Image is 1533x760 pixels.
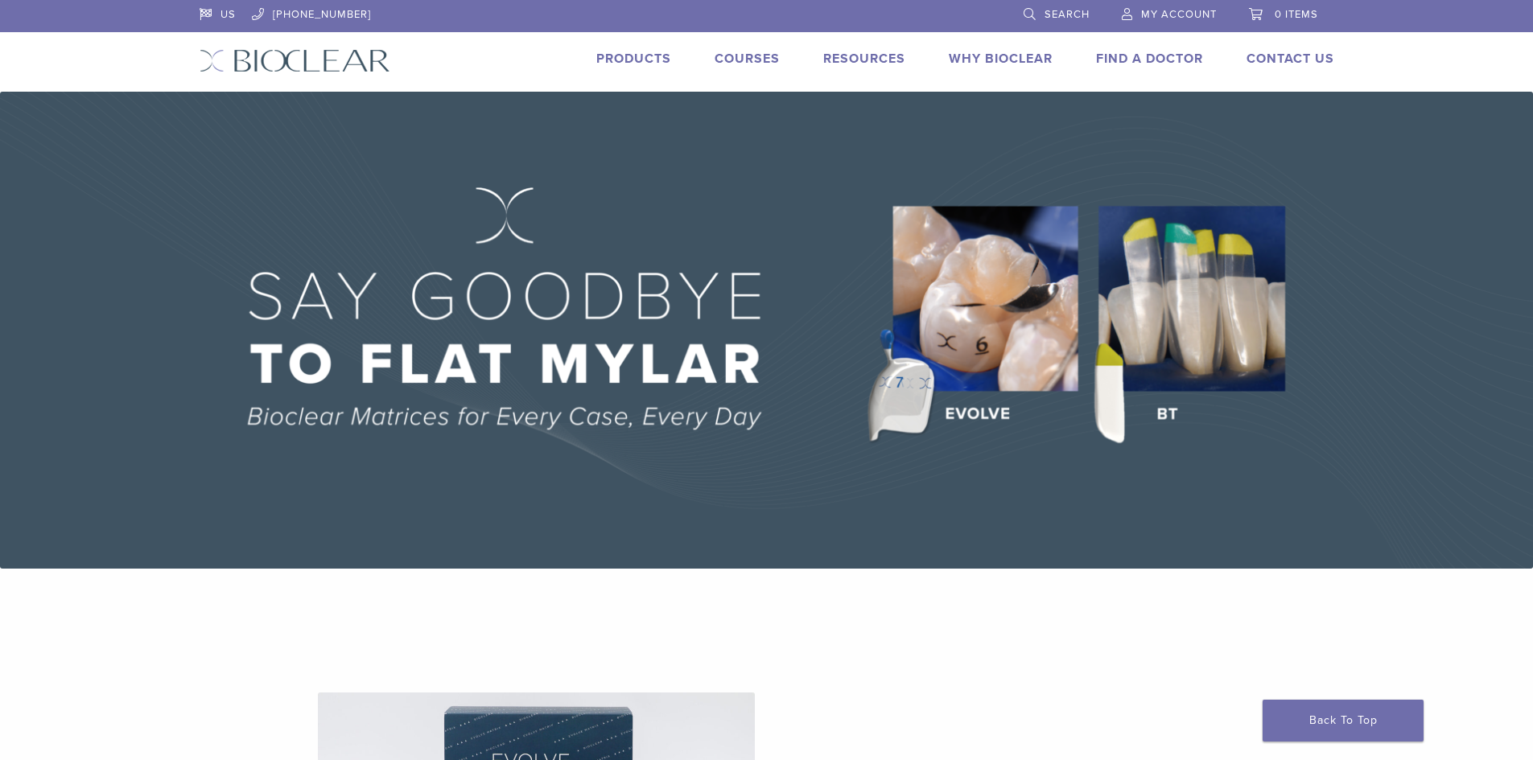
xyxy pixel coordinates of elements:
[715,51,780,67] a: Courses
[949,51,1053,67] a: Why Bioclear
[1247,51,1334,67] a: Contact Us
[1045,8,1090,21] span: Search
[1263,700,1424,742] a: Back To Top
[1275,8,1318,21] span: 0 items
[1141,8,1217,21] span: My Account
[823,51,905,67] a: Resources
[200,49,390,72] img: Bioclear
[596,51,671,67] a: Products
[1096,51,1203,67] a: Find A Doctor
